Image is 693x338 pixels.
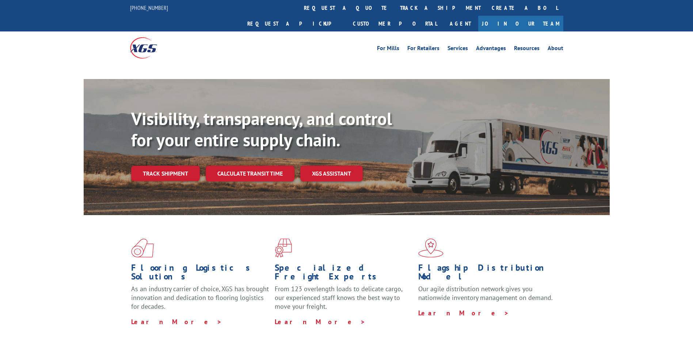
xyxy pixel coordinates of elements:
[275,285,413,317] p: From 123 overlength loads to delicate cargo, our experienced staff knows the best way to move you...
[407,45,439,53] a: For Retailers
[131,285,269,311] span: As an industry carrier of choice, XGS has brought innovation and dedication to flooring logistics...
[514,45,540,53] a: Resources
[347,16,442,31] a: Customer Portal
[476,45,506,53] a: Advantages
[418,263,556,285] h1: Flagship Distribution Model
[418,239,443,258] img: xgs-icon-flagship-distribution-model-red
[131,107,392,151] b: Visibility, transparency, and control for your entire supply chain.
[242,16,347,31] a: Request a pickup
[418,285,553,302] span: Our agile distribution network gives you nationwide inventory management on demand.
[275,239,292,258] img: xgs-icon-focused-on-flooring-red
[442,16,478,31] a: Agent
[300,166,363,181] a: XGS ASSISTANT
[548,45,563,53] a: About
[131,166,200,181] a: Track shipment
[206,166,294,181] a: Calculate transit time
[377,45,399,53] a: For Mills
[130,4,168,11] a: [PHONE_NUMBER]
[275,263,413,285] h1: Specialized Freight Experts
[275,318,366,326] a: Learn More >
[418,309,509,317] a: Learn More >
[448,45,468,53] a: Services
[478,16,563,31] a: Join Our Team
[131,263,269,285] h1: Flooring Logistics Solutions
[131,239,154,258] img: xgs-icon-total-supply-chain-intelligence-red
[131,318,222,326] a: Learn More >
